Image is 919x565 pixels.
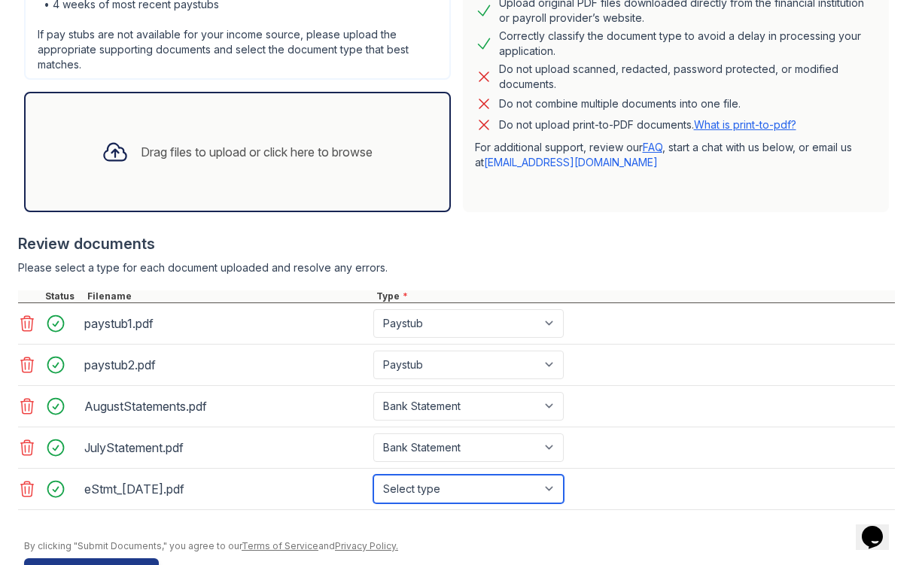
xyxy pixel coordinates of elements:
[499,95,741,113] div: Do not combine multiple documents into one file.
[18,233,895,254] div: Review documents
[84,311,367,336] div: paystub1.pdf
[84,436,367,460] div: JulyStatement.pdf
[475,140,878,170] p: For additional support, review our , start a chat with us below, or email us at
[24,540,895,552] div: By clicking "Submit Documents," you agree to our and
[84,353,367,377] div: paystub2.pdf
[84,477,367,501] div: eStmt_[DATE].pdf
[42,290,84,302] div: Status
[84,290,373,302] div: Filename
[335,540,398,551] a: Privacy Policy.
[242,540,318,551] a: Terms of Service
[141,143,373,161] div: Drag files to upload or click here to browse
[499,62,878,92] div: Do not upload scanned, redacted, password protected, or modified documents.
[484,156,658,169] a: [EMAIL_ADDRESS][DOMAIN_NAME]
[499,29,878,59] div: Correctly classify the document type to avoid a delay in processing your application.
[856,505,904,550] iframe: chat widget
[643,141,662,153] a: FAQ
[694,118,796,131] a: What is print-to-pdf?
[499,117,796,132] p: Do not upload print-to-PDF documents.
[18,260,895,275] div: Please select a type for each document uploaded and resolve any errors.
[373,290,895,302] div: Type
[84,394,367,418] div: AugustStatements.pdf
